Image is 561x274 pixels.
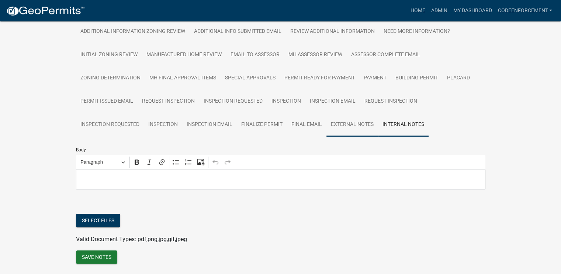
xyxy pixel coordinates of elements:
a: Permit Ready for Payment [280,66,359,90]
a: Placard [443,66,474,90]
a: Payment [359,66,391,90]
a: Special Approvals [221,66,280,90]
a: Request Inspection [360,90,422,113]
a: codeenforcement [495,4,555,18]
a: Assessor Complete Email [347,43,425,67]
a: Permit Issued Email [76,90,138,113]
a: Email to Assessor [226,43,284,67]
a: Inspection [144,113,182,137]
a: Internal Notes [378,113,429,137]
a: Finalize Permit [237,113,287,137]
a: MH Final Approval Items [145,66,221,90]
div: Editor toolbar [76,155,485,169]
button: Select files [76,214,120,227]
button: Save Notes [76,250,117,264]
a: Home [407,4,428,18]
a: Manufactured Home Review [142,43,226,67]
a: Building Permit [391,66,443,90]
a: Inspection Email [182,113,237,137]
a: Zoning Determination [76,66,145,90]
span: Valid Document Types: pdf,png,jpg,gif,jpeg [76,236,187,243]
a: Review Additional Information [286,20,379,44]
a: Inspection Email [305,90,360,113]
a: MH Assessor Review [284,43,347,67]
button: Paragraph, Heading [77,157,128,168]
a: Admin [428,4,450,18]
a: Inspection [267,90,305,113]
a: Final Email [287,113,326,137]
a: Inspection Requested [76,113,144,137]
a: Need More Information? [379,20,454,44]
a: External Notes [326,113,378,137]
a: Inspection Requested [199,90,267,113]
a: Additional Info submitted Email [190,20,286,44]
div: Editor editing area: main. Press Alt+0 for help. [76,169,485,190]
a: My Dashboard [450,4,495,18]
label: Body [76,148,86,152]
a: Additional Information Zoning Review [76,20,190,44]
span: Paragraph [80,158,119,167]
a: Request Inspection [138,90,199,113]
a: Initial Zoning Review [76,43,142,67]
